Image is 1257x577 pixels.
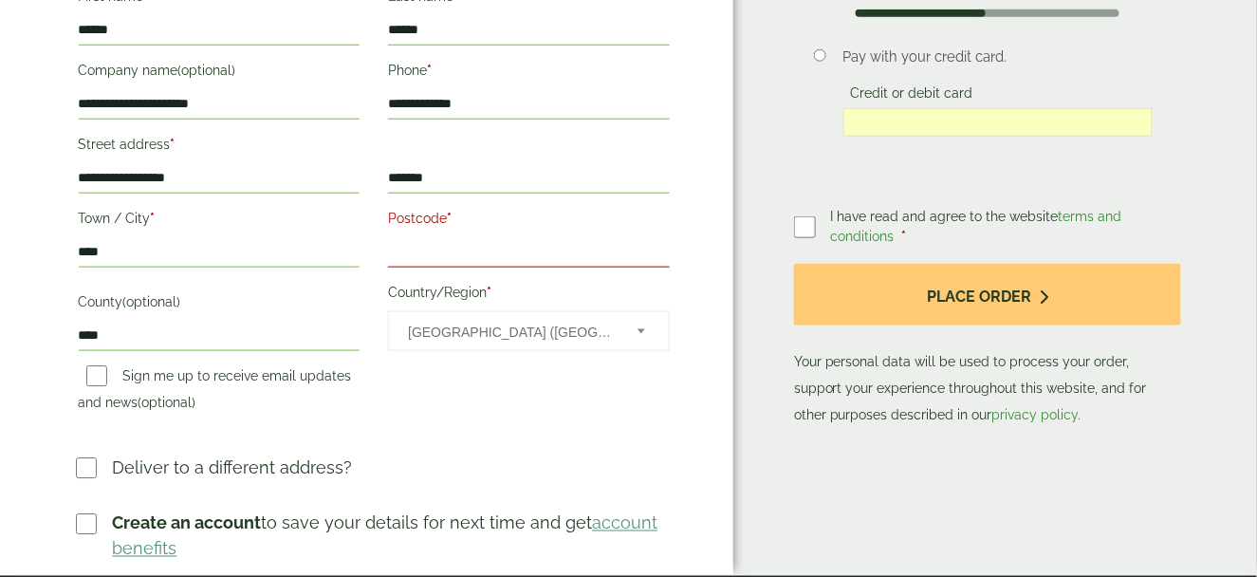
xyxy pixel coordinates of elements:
[79,368,352,416] label: Sign me up to receive email updates and news
[171,137,176,152] abbr: required
[408,312,612,352] span: United Kingdom (UK)
[487,285,491,300] abbr: required
[843,47,1153,67] p: Pay with your credit card.
[151,211,156,226] abbr: required
[992,407,1079,422] a: privacy policy
[79,205,360,237] label: Town / City
[447,211,452,226] abbr: required
[112,455,352,480] p: Deliver to a different address?
[902,229,907,244] abbr: required
[178,63,236,78] span: (optional)
[831,209,1122,244] span: I have read and agree to the website
[112,511,673,562] p: to save your details for next time and get
[388,57,670,89] label: Phone
[794,264,1182,428] p: Your personal data will be used to process your order, support your experience throughout this we...
[388,205,670,237] label: Postcode
[849,114,1147,131] iframe: Secure card payment input frame
[123,294,181,309] span: (optional)
[427,63,432,78] abbr: required
[794,264,1182,326] button: Place order
[112,513,261,533] strong: Create an account
[139,395,196,410] span: (optional)
[79,131,360,163] label: Street address
[388,311,670,351] span: Country/Region
[388,279,670,311] label: Country/Region
[86,365,108,387] input: Sign me up to receive email updates and news(optional)
[79,57,360,89] label: Company name
[79,288,360,321] label: County
[843,85,981,106] label: Credit or debit card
